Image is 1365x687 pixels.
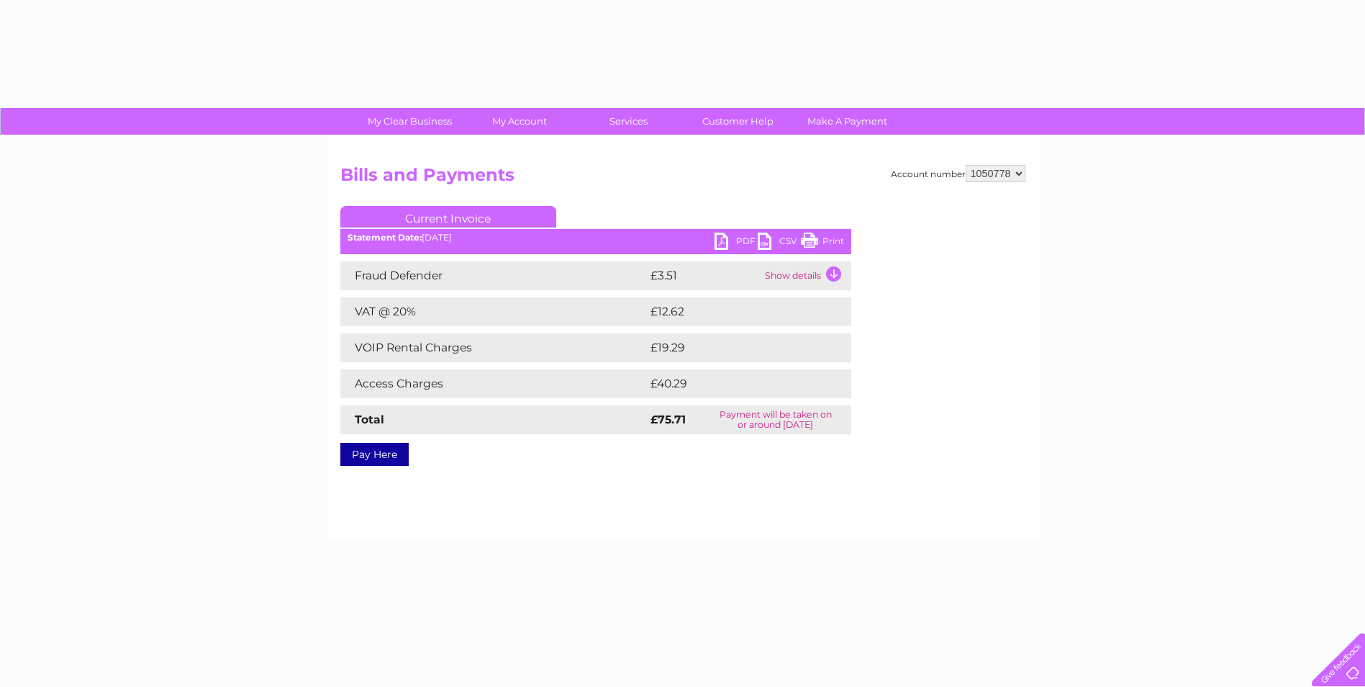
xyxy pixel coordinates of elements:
[355,413,384,426] strong: Total
[340,261,647,290] td: Fraud Defender
[761,261,851,290] td: Show details
[340,297,647,326] td: VAT @ 20%
[350,108,469,135] a: My Clear Business
[679,108,797,135] a: Customer Help
[340,206,556,228] a: Current Invoice
[340,165,1025,192] h2: Bills and Payments
[569,108,688,135] a: Services
[650,413,686,426] strong: £75.71
[340,333,647,362] td: VOIP Rental Charges
[647,333,821,362] td: £19.29
[891,165,1025,182] div: Account number
[340,233,851,243] div: [DATE]
[788,108,907,135] a: Make A Payment
[340,443,409,466] a: Pay Here
[460,108,579,135] a: My Account
[340,369,647,398] td: Access Charges
[700,405,851,434] td: Payment will be taken on or around [DATE]
[715,233,758,253] a: PDF
[758,233,801,253] a: CSV
[801,233,844,253] a: Print
[348,232,422,243] b: Statement Date:
[647,369,822,398] td: £40.29
[647,297,821,326] td: £12.62
[647,261,761,290] td: £3.51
